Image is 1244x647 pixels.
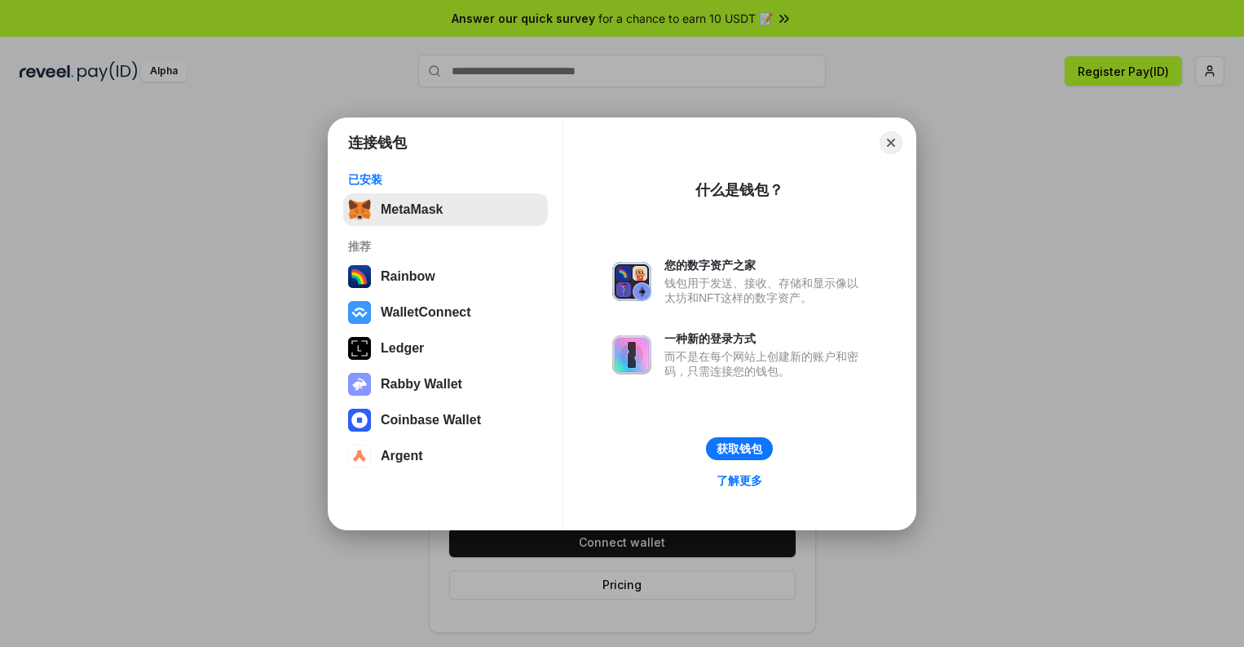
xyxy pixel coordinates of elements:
div: MetaMask [381,202,443,217]
a: 了解更多 [707,470,772,491]
div: 一种新的登录方式 [664,331,867,346]
div: 获取钱包 [717,441,762,456]
h1: 连接钱包 [348,133,407,153]
img: svg+xml,%3Csvg%20xmlns%3D%22http%3A%2F%2Fwww.w3.org%2F2000%2Fsvg%22%20width%3D%2228%22%20height%3... [348,337,371,360]
div: Ledger [381,341,424,356]
img: svg+xml,%3Csvg%20xmlns%3D%22http%3A%2F%2Fwww.w3.org%2F2000%2Fsvg%22%20fill%3D%22none%22%20viewBox... [612,262,651,301]
button: Coinbase Wallet [343,404,548,437]
img: svg+xml,%3Csvg%20width%3D%2228%22%20height%3D%2228%22%20viewBox%3D%220%200%2028%2028%22%20fill%3D... [348,409,371,432]
img: svg+xml,%3Csvg%20xmlns%3D%22http%3A%2F%2Fwww.w3.org%2F2000%2Fsvg%22%20fill%3D%22none%22%20viewBox... [612,335,651,374]
div: Rainbow [381,269,435,284]
img: svg+xml,%3Csvg%20width%3D%2228%22%20height%3D%2228%22%20viewBox%3D%220%200%2028%2028%22%20fill%3D... [348,301,371,324]
div: Coinbase Wallet [381,413,481,428]
button: Ledger [343,332,548,365]
img: svg+xml,%3Csvg%20fill%3D%22none%22%20height%3D%2233%22%20viewBox%3D%220%200%2035%2033%22%20width%... [348,198,371,221]
img: svg+xml,%3Csvg%20xmlns%3D%22http%3A%2F%2Fwww.w3.org%2F2000%2Fsvg%22%20fill%3D%22none%22%20viewBox... [348,373,371,396]
button: Argent [343,440,548,472]
button: Rainbow [343,260,548,293]
img: svg+xml,%3Csvg%20width%3D%2228%22%20height%3D%2228%22%20viewBox%3D%220%200%2028%2028%22%20fill%3D... [348,445,371,468]
button: 获取钱包 [706,437,773,460]
div: 什么是钱包？ [695,180,783,200]
div: 钱包用于发送、接收、存储和显示像以太坊和NFT这样的数字资产。 [664,276,867,305]
div: 推荐 [348,239,543,254]
div: 您的数字资产之家 [664,258,867,273]
button: WalletConnect [343,296,548,329]
button: Close [880,131,902,154]
div: 已安装 [348,172,543,187]
button: Rabby Wallet [343,368,548,401]
div: WalletConnect [381,305,471,320]
div: Argent [381,449,423,463]
div: 而不是在每个网站上创建新的账户和密码，只需连接您的钱包。 [664,349,867,379]
div: Rabby Wallet [381,377,462,392]
div: 了解更多 [717,473,762,488]
button: MetaMask [343,193,548,226]
img: svg+xml,%3Csvg%20width%3D%22120%22%20height%3D%22120%22%20viewBox%3D%220%200%20120%20120%22%20fil... [348,265,371,288]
